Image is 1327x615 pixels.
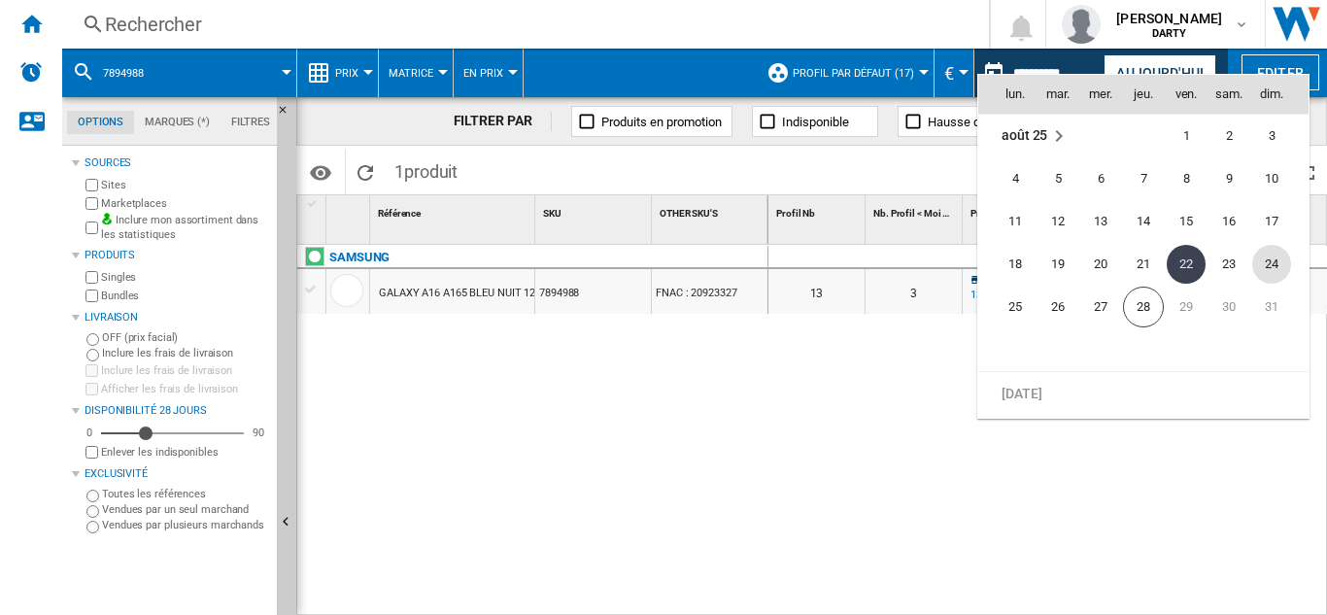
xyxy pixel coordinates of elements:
td: Wednesday August 6 2025 [1079,157,1122,200]
tr: Week 2 [978,157,1309,200]
span: 8 [1167,159,1206,198]
td: Saturday August 2 2025 [1208,114,1250,157]
span: 9 [1209,159,1248,198]
td: Sunday August 31 2025 [1250,286,1309,328]
md-calendar: Calendar [978,75,1309,418]
span: 19 [1038,245,1077,284]
span: 13 [1081,202,1120,241]
th: lun. [978,75,1037,114]
th: jeu. [1122,75,1165,114]
span: 3 [1252,117,1291,155]
span: août 25 [1002,127,1047,143]
span: 21 [1124,245,1163,284]
td: Monday August 18 2025 [978,243,1037,286]
span: 2 [1209,117,1248,155]
span: 27 [1081,288,1120,326]
span: 22 [1167,245,1206,284]
span: 24 [1252,245,1291,284]
th: mer. [1079,75,1122,114]
td: Friday August 22 2025 [1165,243,1208,286]
span: 1 [1167,117,1206,155]
span: 15 [1167,202,1206,241]
th: sam. [1208,75,1250,114]
td: Monday August 25 2025 [978,286,1037,328]
th: ven. [1165,75,1208,114]
span: 7 [1124,159,1163,198]
span: 12 [1038,202,1077,241]
td: Monday August 11 2025 [978,200,1037,243]
span: 10 [1252,159,1291,198]
td: August 2025 [978,114,1122,157]
span: 4 [996,159,1035,198]
td: Friday August 15 2025 [1165,200,1208,243]
tr: Week undefined [978,328,1309,372]
span: 17 [1252,202,1291,241]
span: 25 [996,288,1035,326]
tr: Week 1 [978,114,1309,157]
td: Thursday August 28 2025 [1122,286,1165,328]
tr: Week 4 [978,243,1309,286]
td: Sunday August 10 2025 [1250,157,1309,200]
span: 18 [996,245,1035,284]
tr: Week undefined [978,371,1309,415]
td: Tuesday August 12 2025 [1037,200,1079,243]
td: Thursday August 14 2025 [1122,200,1165,243]
td: Tuesday August 19 2025 [1037,243,1079,286]
td: Wednesday August 13 2025 [1079,200,1122,243]
td: Tuesday August 5 2025 [1037,157,1079,200]
td: Thursday August 21 2025 [1122,243,1165,286]
td: Saturday August 9 2025 [1208,157,1250,200]
span: 26 [1038,288,1077,326]
td: Friday August 8 2025 [1165,157,1208,200]
td: Monday August 4 2025 [978,157,1037,200]
td: Friday August 1 2025 [1165,114,1208,157]
span: 6 [1081,159,1120,198]
tr: Week 3 [978,200,1309,243]
span: 20 [1081,245,1120,284]
span: 5 [1038,159,1077,198]
td: Wednesday August 20 2025 [1079,243,1122,286]
td: Saturday August 23 2025 [1208,243,1250,286]
td: Sunday August 17 2025 [1250,200,1309,243]
span: 11 [996,202,1035,241]
td: Sunday August 3 2025 [1250,114,1309,157]
th: mar. [1037,75,1079,114]
td: Sunday August 24 2025 [1250,243,1309,286]
tr: Week 5 [978,286,1309,328]
span: 14 [1124,202,1163,241]
td: Friday August 29 2025 [1165,286,1208,328]
span: [DATE] [1002,385,1041,400]
td: Saturday August 16 2025 [1208,200,1250,243]
span: 28 [1123,287,1164,327]
td: Thursday August 7 2025 [1122,157,1165,200]
span: 23 [1209,245,1248,284]
td: Wednesday August 27 2025 [1079,286,1122,328]
td: Tuesday August 26 2025 [1037,286,1079,328]
span: 16 [1209,202,1248,241]
th: dim. [1250,75,1309,114]
td: Saturday August 30 2025 [1208,286,1250,328]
